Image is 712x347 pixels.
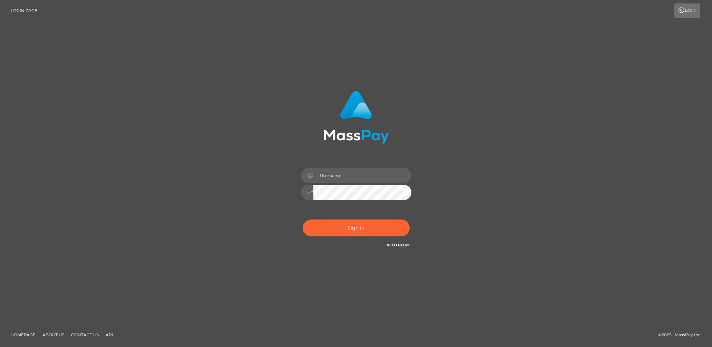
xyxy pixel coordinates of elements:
div: © 2025 , MassPay Inc. [658,331,707,339]
a: Need Help? [387,243,410,247]
button: Sign in [303,220,410,236]
input: Username... [313,168,411,183]
a: About Us [40,329,67,340]
a: Homepage [8,329,38,340]
a: Login Page [11,3,37,18]
img: MassPay Login [323,91,389,144]
a: Contact Us [68,329,101,340]
a: API [103,329,116,340]
a: Login [674,3,700,18]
